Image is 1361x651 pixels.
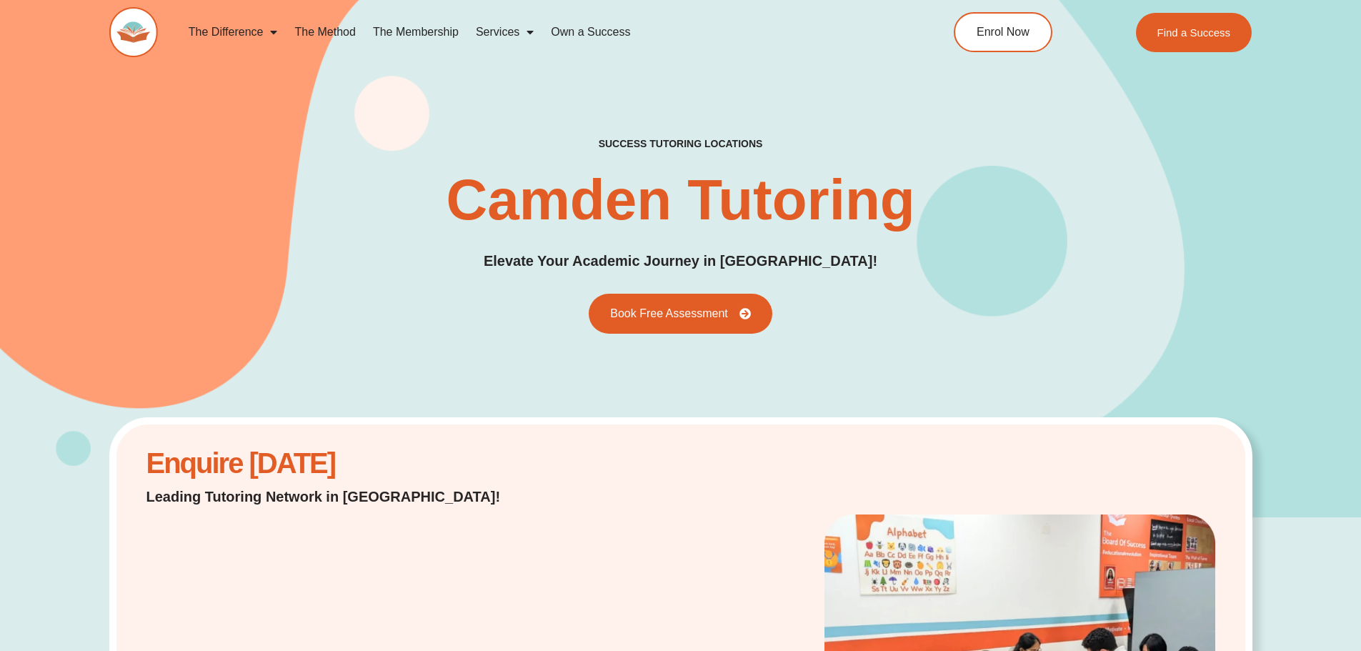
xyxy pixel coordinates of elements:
h1: Camden Tutoring [446,172,914,229]
a: The Membership [364,16,467,49]
h2: Enquire [DATE] [146,454,537,472]
h2: success tutoring locations [599,137,763,150]
a: Services [467,16,542,49]
a: Enrol Now [954,12,1052,52]
a: Own a Success [542,16,639,49]
a: Book Free Assessment [589,294,772,334]
a: The Method [286,16,364,49]
nav: Menu [180,16,889,49]
iframe: Chat Widget [1290,582,1361,651]
span: Book Free Assessment [610,308,728,319]
p: Leading Tutoring Network in [GEOGRAPHIC_DATA]! [146,487,537,507]
a: The Difference [180,16,286,49]
p: Elevate Your Academic Journey in [GEOGRAPHIC_DATA]! [484,250,877,272]
span: Enrol Now [977,26,1030,38]
a: Find a Success [1136,13,1252,52]
span: Find a Success [1157,27,1231,38]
